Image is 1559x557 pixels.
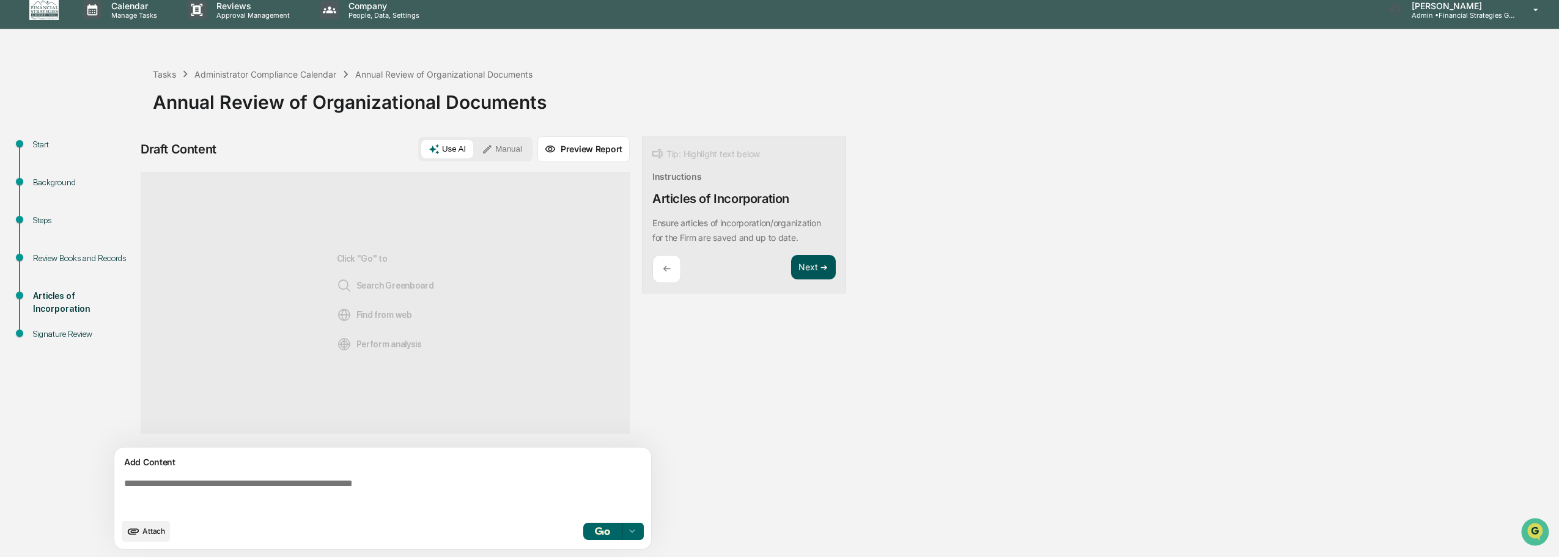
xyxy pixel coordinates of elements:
[337,337,352,352] img: Analysis
[652,147,760,161] div: Tip: Highlight text below
[101,154,152,166] span: Attestations
[33,176,133,189] div: Background
[24,177,77,190] span: Data Lookup
[652,218,820,243] p: Ensure articles of incorporation/organization for the Firm are saved and up to date.
[33,252,133,265] div: Review Books and Records
[7,172,82,194] a: 🔎Data Lookup
[207,1,296,11] p: Reviews
[89,155,98,165] div: 🗄️
[652,171,702,182] div: Instructions
[537,136,630,162] button: Preview Report
[583,523,622,540] button: Go
[339,1,426,11] p: Company
[1520,517,1553,550] iframe: Open customer support
[24,154,79,166] span: Preclearance
[122,207,148,216] span: Pylon
[421,140,473,158] button: Use AI
[101,1,163,11] p: Calendar
[12,179,22,188] div: 🔎
[7,149,84,171] a: 🖐️Preclearance
[337,278,352,293] img: Search
[1402,1,1516,11] p: [PERSON_NAME]
[208,97,223,112] button: Start new chat
[207,11,296,20] p: Approval Management
[337,308,412,322] span: Find from web
[84,149,157,171] a: 🗄️Attestations
[42,94,201,106] div: Start new chat
[652,191,789,206] div: Articles of Incorporation
[86,207,148,216] a: Powered byPylon
[33,138,133,151] div: Start
[1402,11,1516,20] p: Admin • Financial Strategies Group (FSG)
[355,69,533,79] div: Annual Review of Organizational Documents
[153,81,1553,113] div: Annual Review of Organizational Documents
[337,337,422,352] span: Perform analysis
[12,94,34,116] img: 1746055101610-c473b297-6a78-478c-a979-82029cc54cd1
[122,521,170,542] button: upload document
[33,290,133,315] div: Articles of Incorporation
[337,192,434,413] div: Click "Go" to
[142,526,165,536] span: Attach
[194,69,336,79] div: Administrator Compliance Calendar
[339,11,426,20] p: People, Data, Settings
[122,455,644,470] div: Add Content
[153,69,176,79] div: Tasks
[42,106,155,116] div: We're available if you need us!
[595,527,610,535] img: Go
[101,11,163,20] p: Manage Tasks
[337,278,434,293] span: Search Greenboard
[141,142,216,157] div: Draft Content
[33,214,133,227] div: Steps
[791,255,836,280] button: Next ➔
[12,155,22,165] div: 🖐️
[663,263,671,275] p: ←
[337,308,352,322] img: Web
[474,140,529,158] button: Manual
[33,328,133,341] div: Signature Review
[12,26,223,45] p: How can we help?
